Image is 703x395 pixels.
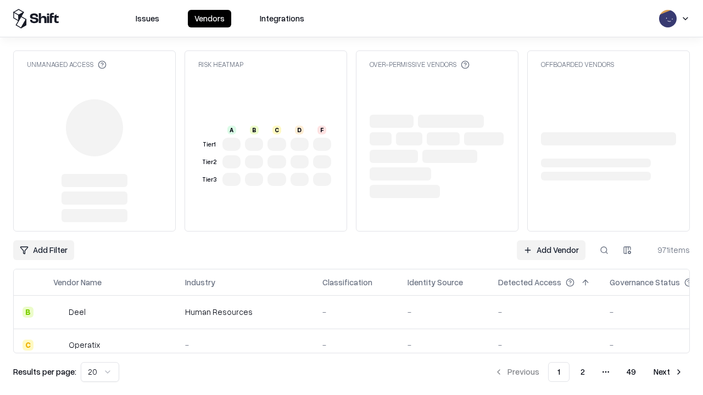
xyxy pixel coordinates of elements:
div: F [317,126,326,134]
div: Tier 1 [200,140,218,149]
div: Deel [69,306,86,318]
img: Operatix [53,340,64,351]
button: 1 [548,362,570,382]
div: C [272,126,281,134]
nav: pagination [488,362,690,382]
div: Tier 2 [200,157,218,167]
div: Industry [185,276,215,288]
div: - [322,306,390,318]
button: Next [647,362,690,382]
div: Unmanaged Access [27,60,107,69]
button: Add Filter [13,240,74,260]
button: 2 [572,362,594,382]
div: - [408,339,481,351]
div: - [498,306,592,318]
div: Detected Access [498,276,561,288]
div: - [185,339,305,351]
button: Integrations [253,10,311,27]
p: Results per page: [13,366,76,377]
div: Identity Source [408,276,463,288]
div: Classification [322,276,372,288]
div: Operatix [69,339,100,351]
div: Risk Heatmap [198,60,243,69]
a: Add Vendor [517,240,585,260]
div: Vendor Name [53,276,102,288]
img: Deel [53,307,64,318]
button: Vendors [188,10,231,27]
div: Human Resources [185,306,305,318]
div: - [322,339,390,351]
div: Over-Permissive Vendors [370,60,470,69]
div: - [408,306,481,318]
div: D [295,126,304,134]
div: 971 items [646,244,690,256]
div: - [498,339,592,351]
div: C [23,340,34,351]
button: Issues [129,10,166,27]
button: 49 [618,362,645,382]
div: B [23,307,34,318]
div: Tier 3 [200,175,218,184]
div: Governance Status [610,276,680,288]
div: B [250,126,259,134]
div: Offboarded Vendors [541,60,614,69]
div: A [227,126,236,134]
